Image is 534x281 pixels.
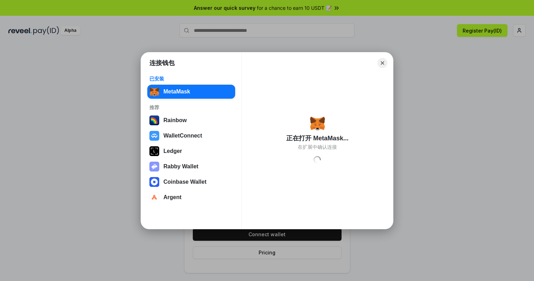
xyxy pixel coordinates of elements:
[163,117,187,124] div: Rainbow
[163,194,182,201] div: Argent
[163,179,206,185] div: Coinbase Wallet
[163,163,198,170] div: Rabby Wallet
[147,85,235,99] button: MetaMask
[149,104,233,111] div: 推荐
[286,134,349,142] div: 正在打开 MetaMask...
[163,148,182,154] div: Ledger
[149,131,159,141] img: svg+xml,%3Csvg%20width%3D%2228%22%20height%3D%2228%22%20viewBox%3D%220%200%2028%2028%22%20fill%3D...
[147,175,235,189] button: Coinbase Wallet
[147,113,235,127] button: Rainbow
[149,59,175,67] h1: 连接钱包
[310,116,325,131] img: svg+xml,%3Csvg%20fill%3D%22none%22%20height%3D%2233%22%20viewBox%3D%220%200%2035%2033%22%20width%...
[163,133,202,139] div: WalletConnect
[378,58,387,68] button: Close
[149,146,159,156] img: svg+xml,%3Csvg%20xmlns%3D%22http%3A%2F%2Fwww.w3.org%2F2000%2Fsvg%22%20width%3D%2228%22%20height%3...
[149,192,159,202] img: svg+xml,%3Csvg%20width%3D%2228%22%20height%3D%2228%22%20viewBox%3D%220%200%2028%2028%22%20fill%3D...
[149,162,159,171] img: svg+xml,%3Csvg%20xmlns%3D%22http%3A%2F%2Fwww.w3.org%2F2000%2Fsvg%22%20fill%3D%22none%22%20viewBox...
[149,177,159,187] img: svg+xml,%3Csvg%20width%3D%2228%22%20height%3D%2228%22%20viewBox%3D%220%200%2028%2028%22%20fill%3D...
[298,144,337,150] div: 在扩展中确认连接
[149,115,159,125] img: svg+xml,%3Csvg%20width%3D%22120%22%20height%3D%22120%22%20viewBox%3D%220%200%20120%20120%22%20fil...
[163,89,190,95] div: MetaMask
[149,87,159,97] img: svg+xml,%3Csvg%20fill%3D%22none%22%20height%3D%2233%22%20viewBox%3D%220%200%2035%2033%22%20width%...
[149,76,233,82] div: 已安装
[147,160,235,174] button: Rabby Wallet
[147,144,235,158] button: Ledger
[147,190,235,204] button: Argent
[147,129,235,143] button: WalletConnect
